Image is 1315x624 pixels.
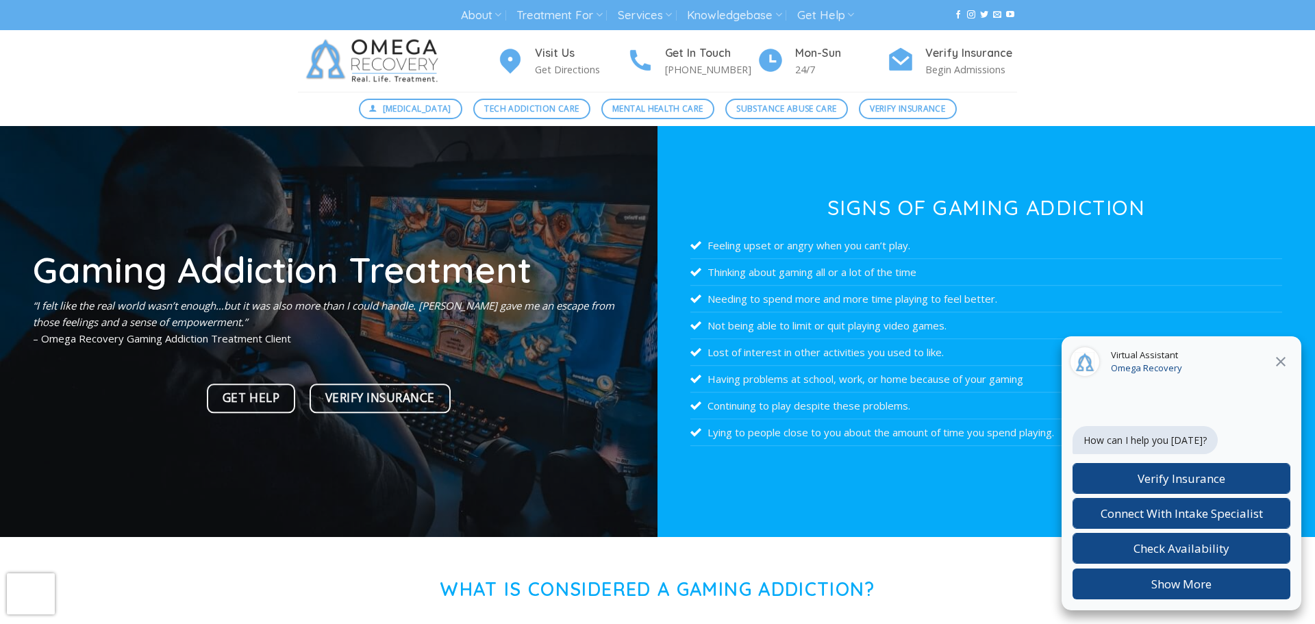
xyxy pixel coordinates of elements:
p: [PHONE_NUMBER] [665,62,757,77]
span: Tech Addiction Care [484,102,579,115]
h4: Visit Us [535,45,627,62]
h4: Verify Insurance [925,45,1017,62]
a: Verify Insurance Begin Admissions [887,45,1017,78]
li: Not being able to limit or quit playing video games. [690,312,1282,339]
li: Lying to people close to you about the amount of time you spend playing. [690,419,1282,446]
span: Substance Abuse Care [736,102,836,115]
a: Services [618,3,672,28]
li: Having problems at school, work, or home because of your gaming [690,366,1282,392]
a: Tech Addiction Care [473,99,590,119]
h1: Gaming Addiction Treatment [33,251,625,288]
a: Substance Abuse Care [725,99,848,119]
p: – Omega Recovery Gaming Addiction Treatment Client [33,297,625,347]
a: Follow on Facebook [954,10,962,20]
p: Get Directions [535,62,627,77]
li: Lost of interest in other activities you used to like. [690,339,1282,366]
a: Follow on YouTube [1006,10,1014,20]
li: Feeling upset or angry when you can’t play. [690,232,1282,259]
a: Mental Health Care [601,99,714,119]
a: Get Help [797,3,854,28]
span: Verify Insurance [870,102,945,115]
iframe: reCAPTCHA [7,573,55,614]
h3: Signs of Gaming Addiction [690,197,1282,218]
h4: Mon-Sun [795,45,887,62]
a: Verify Insurance [859,99,957,119]
a: Follow on Instagram [967,10,975,20]
p: Begin Admissions [925,62,1017,77]
a: Knowledgebase [687,3,781,28]
a: Send us an email [993,10,1001,20]
h1: What is Considered a Gaming Addiction? [298,578,1017,601]
a: About [461,3,501,28]
a: Get In Touch [PHONE_NUMBER] [627,45,757,78]
li: Continuing to play despite these problems. [690,392,1282,419]
li: Needing to spend more and more time playing to feel better. [690,286,1282,312]
span: [MEDICAL_DATA] [383,102,451,115]
img: Omega Recovery [298,30,452,92]
p: 24/7 [795,62,887,77]
a: Get Help [207,384,295,413]
span: Mental Health Care [612,102,703,115]
a: Follow on Twitter [980,10,988,20]
a: Treatment For [516,3,602,28]
a: [MEDICAL_DATA] [359,99,463,119]
span: Get Help [223,388,279,408]
span: Verify Insurance [325,388,435,408]
a: Verify Insurance [310,384,451,413]
a: Visit Us Get Directions [497,45,627,78]
h4: Get In Touch [665,45,757,62]
em: “I felt like the real world wasn’t enough…but it was also more than I could handle. [PERSON_NAME]... [33,299,614,329]
li: Thinking about gaming all or a lot of the time [690,259,1282,286]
